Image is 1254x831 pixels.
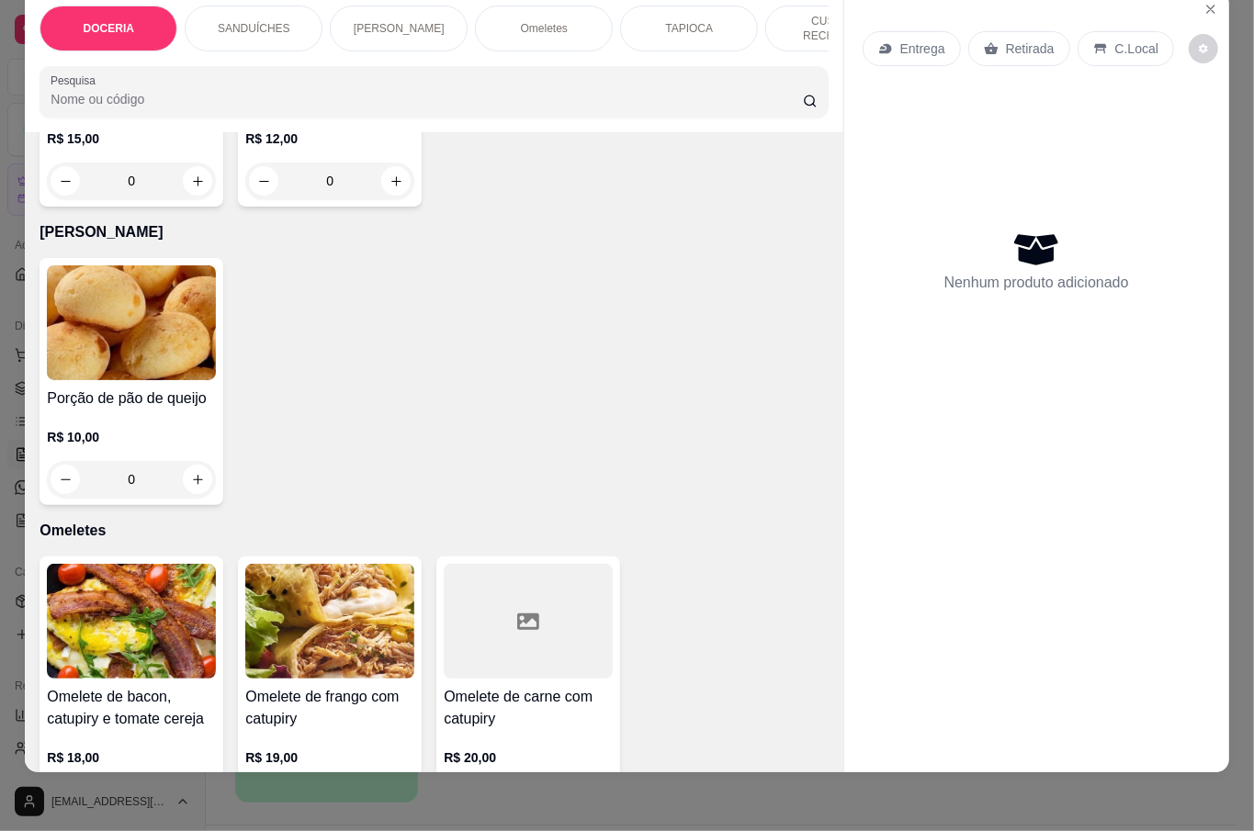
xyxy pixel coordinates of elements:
img: product-image [47,564,216,679]
p: Omeletes [40,520,828,542]
p: R$ 19,00 [245,748,414,767]
p: Entrega [900,39,945,58]
button: decrease-product-quantity [51,166,80,196]
img: product-image [245,564,414,679]
p: R$ 12,00 [245,129,414,148]
label: Pesquisa [51,73,102,88]
p: SANDUÍCHES [218,21,290,36]
button: decrease-product-quantity [1189,34,1218,63]
h4: Omelete de carne com catupiry [444,686,613,730]
h4: Porção de pão de queijo [47,387,216,410]
button: decrease-product-quantity [249,166,278,196]
img: product-image [47,265,216,380]
p: [PERSON_NAME] [40,221,828,243]
h4: Omelete de frango com catupiry [245,686,414,730]
p: C.Local [1115,39,1158,58]
p: Retirada [1006,39,1055,58]
p: CUSCUZ RECHEADO [781,14,887,43]
p: R$ 20,00 [444,748,613,767]
p: Omeletes [521,21,568,36]
button: increase-product-quantity [183,166,212,196]
h4: Omelete de bacon, catupiry e tomate cereja [47,686,216,730]
p: R$ 15,00 [47,129,216,148]
input: Pesquisa [51,90,803,108]
p: Nenhum produto adicionado [944,272,1129,294]
p: TAPIOCA [665,21,713,36]
p: [PERSON_NAME] [354,21,445,36]
p: R$ 10,00 [47,428,216,446]
button: increase-product-quantity [381,166,411,196]
p: R$ 18,00 [47,748,216,767]
p: DOCERIA [84,21,134,36]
